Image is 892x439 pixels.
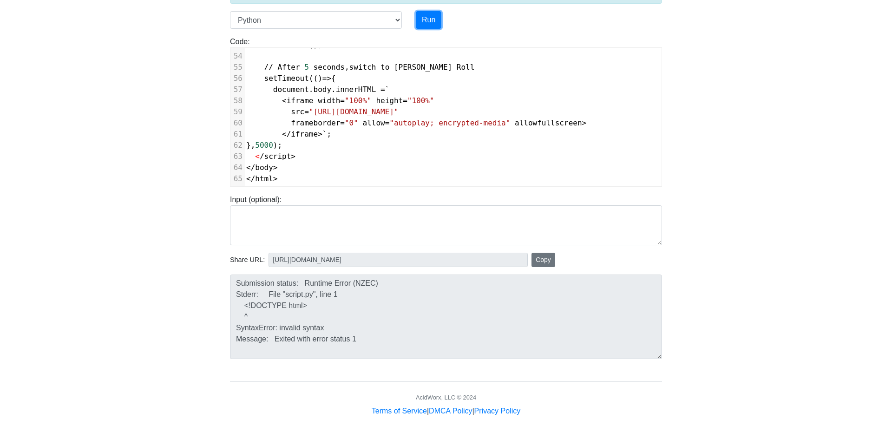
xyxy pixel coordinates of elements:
[309,107,399,116] span: "[URL][DOMAIN_NAME]"
[230,106,244,118] div: 59
[349,63,376,72] span: switch
[304,63,309,72] span: 5
[223,194,669,245] div: Input (optional):
[291,130,318,138] span: iframe
[230,151,244,162] div: 63
[314,63,345,72] span: seconds
[416,11,441,29] button: Run
[291,107,304,116] span: src
[264,63,273,72] span: //
[246,163,255,172] span: </
[345,118,358,127] span: "0"
[273,174,278,183] span: >
[372,407,427,415] a: Terms of Service
[246,130,331,138] span: `;
[474,407,521,415] a: Privacy Policy
[340,118,345,127] span: =
[340,96,345,105] span: =
[457,63,475,72] span: Roll
[264,152,291,161] span: script
[304,107,309,116] span: =
[322,74,331,83] span: =>
[230,140,244,151] div: 62
[264,74,309,83] span: setTimeout
[230,51,244,62] div: 54
[273,163,278,172] span: >
[389,118,510,127] span: "autoplay; encrypted-media"
[230,129,244,140] div: 61
[246,63,474,72] span: ,
[246,85,389,94] span: . . `
[282,96,287,105] span: <
[385,118,390,127] span: =
[531,253,555,267] button: Copy
[230,73,244,84] div: 56
[230,84,244,95] div: 57
[380,85,385,94] span: =
[230,162,244,173] div: 64
[582,118,587,127] span: >
[287,96,314,105] span: iframe
[314,85,332,94] span: body
[230,95,244,106] div: 58
[515,118,582,127] span: allowfullscreen
[230,173,244,184] div: 65
[394,63,452,72] span: [PERSON_NAME]
[277,63,300,72] span: After
[318,130,322,138] span: >
[230,255,265,265] span: Share URL:
[336,85,376,94] span: innerHTML
[291,152,295,161] span: >
[230,118,244,129] div: 60
[407,96,434,105] span: "100%"
[255,152,260,161] span: <
[255,141,273,150] span: 5000
[380,63,389,72] span: to
[291,118,340,127] span: frameborder
[260,152,264,161] span: /
[362,118,385,127] span: allow
[282,130,291,138] span: </
[318,96,340,105] span: width
[269,253,528,267] input: No share available yet
[246,174,255,183] span: </
[403,96,407,105] span: =
[376,96,403,105] span: height
[273,85,309,94] span: document
[255,163,273,172] span: body
[372,406,520,417] div: | |
[429,407,472,415] a: DMCA Policy
[416,393,476,402] div: AcidWorx, LLC © 2024
[223,36,669,187] div: Code:
[255,174,273,183] span: html
[246,74,336,83] span: (() {
[230,62,244,73] div: 55
[246,141,282,150] span: }, );
[345,96,372,105] span: "100%"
